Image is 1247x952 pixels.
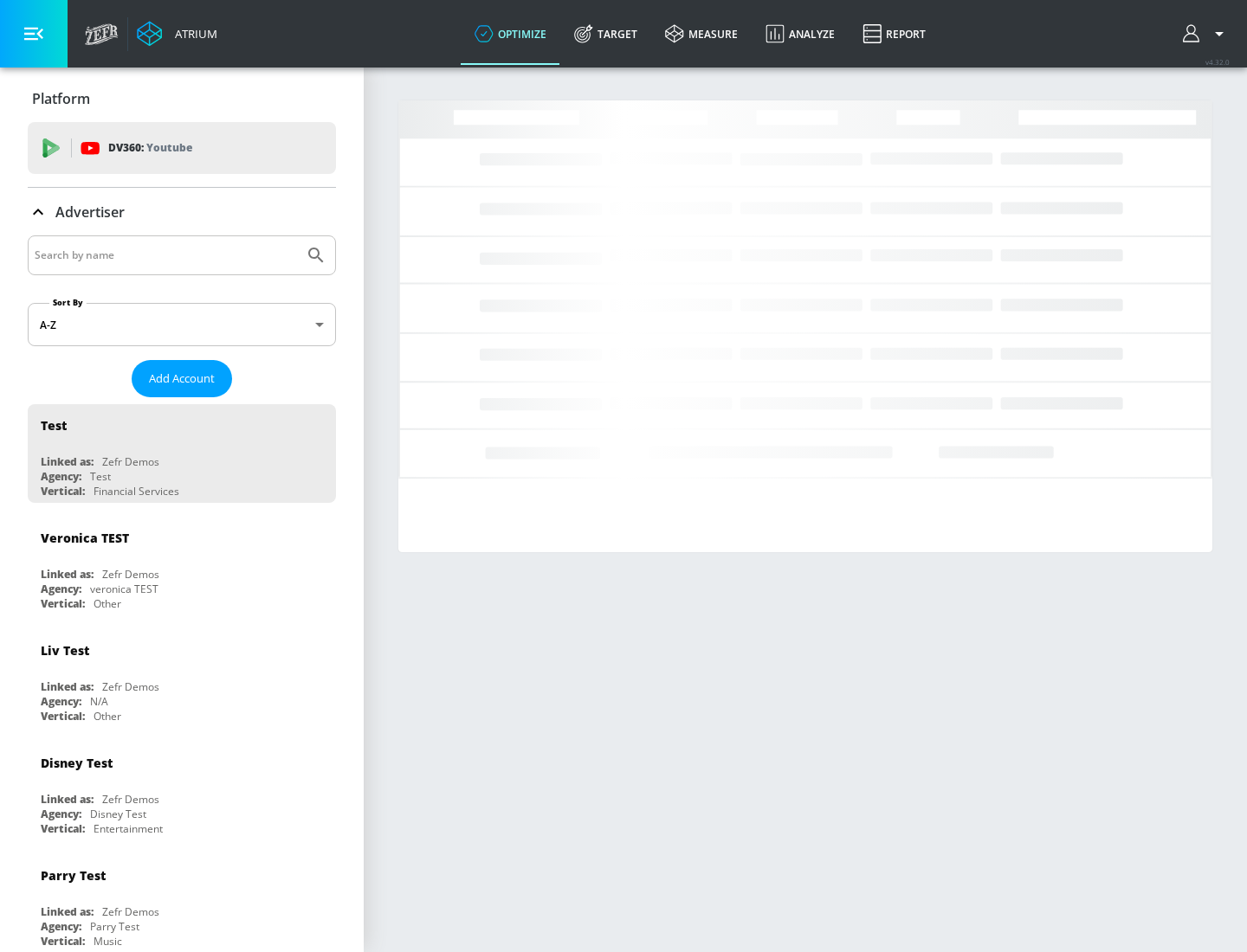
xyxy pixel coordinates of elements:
[41,904,94,919] div: Linked as:
[102,792,159,807] div: Zefr Demos
[137,21,217,47] a: Atrium
[28,742,336,840] div: Disney TestLinked as:Zefr DemosAgency:Disney TestVertical:Entertainment
[28,188,336,236] div: Advertiser
[49,297,87,308] label: Sort By
[41,934,85,949] div: Vertical:
[94,484,179,499] div: Financial Services
[1205,57,1230,67] span: v 4.32.0
[28,74,336,123] div: Platform
[90,469,111,484] div: Test
[28,517,336,615] div: Veronica TESTLinked as:Zefr DemosAgency:veronica TESTVertical:Other
[41,484,85,499] div: Vertical:
[41,919,81,934] div: Agency:
[108,138,192,158] p: DV360:
[41,821,85,836] div: Vertical:
[149,369,215,389] span: Add Account
[461,3,560,65] a: optimize
[168,26,217,42] div: Atrium
[146,138,192,157] p: Youtube
[41,567,94,582] div: Linked as:
[55,203,125,222] p: Advertiser
[94,596,121,611] div: Other
[102,904,159,919] div: Zefr Demos
[752,3,849,65] a: Analyze
[41,596,85,611] div: Vertical:
[651,3,752,65] a: measure
[41,792,94,807] div: Linked as:
[28,303,336,346] div: A-Z
[90,919,139,934] div: Parry Test
[28,122,336,174] div: DV360: Youtube
[94,821,163,836] div: Entertainment
[41,530,129,546] div: Veronica TEST
[41,755,113,771] div: Disney Test
[41,709,85,724] div: Vertical:
[94,934,122,949] div: Music
[41,642,89,659] div: Liv Test
[28,629,336,728] div: Liv TestLinked as:Zefr DemosAgency:N/AVertical:Other
[94,709,121,724] div: Other
[41,807,81,821] div: Agency:
[132,360,232,397] button: Add Account
[41,679,94,694] div: Linked as:
[102,567,159,582] div: Zefr Demos
[35,244,297,267] input: Search by name
[560,3,651,65] a: Target
[32,89,90,108] p: Platform
[849,3,940,65] a: Report
[41,469,81,484] div: Agency:
[28,404,336,503] div: TestLinked as:Zefr DemosAgency:TestVertical:Financial Services
[41,454,94,469] div: Linked as:
[41,867,106,884] div: Parry Test
[41,694,81,709] div: Agency:
[41,417,67,434] div: Test
[102,454,159,469] div: Zefr Demos
[90,694,108,709] div: N/A
[90,807,146,821] div: Disney Test
[41,582,81,596] div: Agency:
[90,582,158,596] div: veronica TEST
[102,679,159,694] div: Zefr Demos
